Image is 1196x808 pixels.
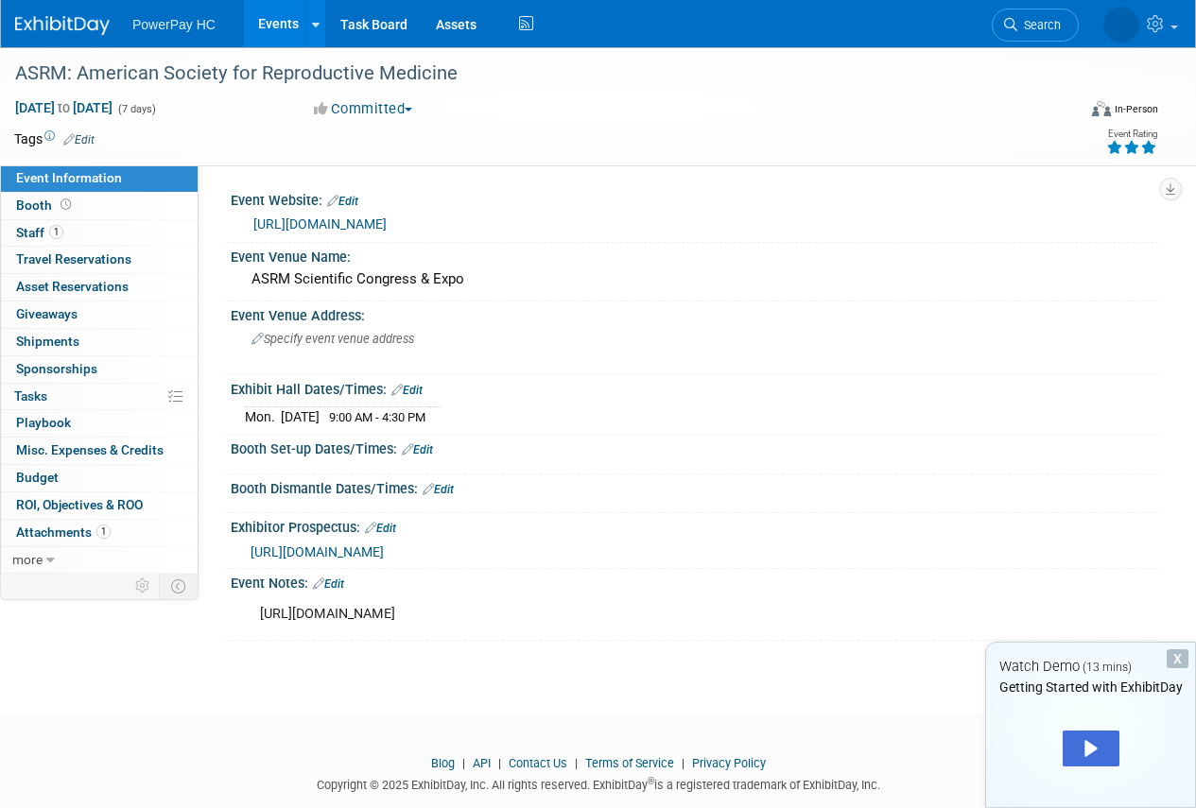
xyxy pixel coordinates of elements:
a: Misc. Expenses & Credits [1,438,198,464]
div: Event Format [991,98,1158,127]
a: Edit [391,384,423,397]
span: PowerPay HC [132,17,216,32]
div: Booth Set-up Dates/Times: [231,435,1158,459]
a: Event Information [1,165,198,192]
div: Event Venue Address: [231,301,1158,325]
div: Dismiss [1167,649,1188,668]
span: Specify event venue address [251,332,414,346]
sup: ® [648,776,654,786]
a: Blog [431,756,455,770]
td: [DATE] [281,407,320,427]
a: Playbook [1,410,198,437]
a: Tasks [1,384,198,410]
a: Edit [365,522,396,535]
a: Edit [423,483,454,496]
a: Sponsorships [1,356,198,383]
td: Personalize Event Tab Strip [127,574,160,598]
span: Booth [16,198,75,213]
span: Asset Reservations [16,279,129,294]
span: Search [1017,18,1061,32]
div: Booth Dismantle Dates/Times: [231,474,1158,499]
a: Edit [313,577,344,591]
a: Privacy Policy [692,756,766,770]
div: ASRM Scientific Congress & Expo [245,265,1144,294]
a: Giveaways [1,301,198,328]
div: Event Rating [1106,129,1157,139]
img: ExhibitDay [15,16,110,35]
td: Toggle Event Tabs [160,574,199,598]
span: Budget [16,470,59,485]
a: Edit [402,443,433,456]
span: Sponsorships [16,361,97,376]
span: (7 days) [116,103,156,115]
a: Search [992,9,1079,42]
span: 1 [96,524,111,539]
img: Format-Inperson.png [1092,101,1111,116]
img: Karin Collier [1103,7,1139,43]
a: Shipments [1,329,198,355]
div: Getting Started with ExhibitDay [986,678,1195,696]
button: Committed [307,99,420,119]
span: Attachments [16,524,111,540]
span: [DATE] [DATE] [14,99,113,116]
span: Travel Reservations [16,251,131,266]
td: Mon. [245,407,281,427]
td: Tags [14,129,95,148]
span: Shipments [16,334,79,349]
a: Budget [1,465,198,491]
span: Tasks [14,388,47,404]
div: [URL][DOMAIN_NAME] [247,595,975,633]
span: 1 [49,225,63,239]
span: | [677,756,689,770]
span: Booth not reserved yet [57,198,75,212]
div: Event Website: [231,186,1158,211]
a: more [1,547,198,574]
a: Booth [1,193,198,219]
div: Exhibit Hall Dates/Times: [231,375,1158,400]
a: API [473,756,491,770]
a: [URL][DOMAIN_NAME] [253,216,387,232]
div: Event Notes: [231,569,1158,593]
a: Asset Reservations [1,274,198,301]
span: Misc. Expenses & Credits [16,442,164,457]
span: Event Information [16,170,122,185]
a: Attachments1 [1,520,198,546]
div: ASRM: American Society for Reproductive Medicine [9,57,1061,91]
span: more [12,552,43,567]
span: (13 mins) [1083,661,1132,674]
span: Giveaways [16,306,78,321]
span: | [494,756,506,770]
div: Exhibitor Prospectus: [231,513,1158,538]
a: Edit [63,133,95,146]
span: | [458,756,470,770]
div: In-Person [1114,102,1158,116]
div: Event Venue Name: [231,243,1158,266]
a: Staff1 [1,220,198,247]
div: Play [1063,731,1119,766]
div: Watch Demo [986,657,1195,677]
a: Contact Us [509,756,567,770]
a: [URL][DOMAIN_NAME] [251,544,384,559]
a: Edit [327,195,358,208]
span: Staff [16,225,63,240]
span: ROI, Objectives & ROO [16,497,143,512]
a: ROI, Objectives & ROO [1,492,198,519]
a: Terms of Service [585,756,674,770]
span: to [55,100,73,115]
a: Travel Reservations [1,247,198,273]
span: 9:00 AM - 4:30 PM [329,410,425,424]
span: Playbook [16,415,71,430]
span: | [570,756,582,770]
